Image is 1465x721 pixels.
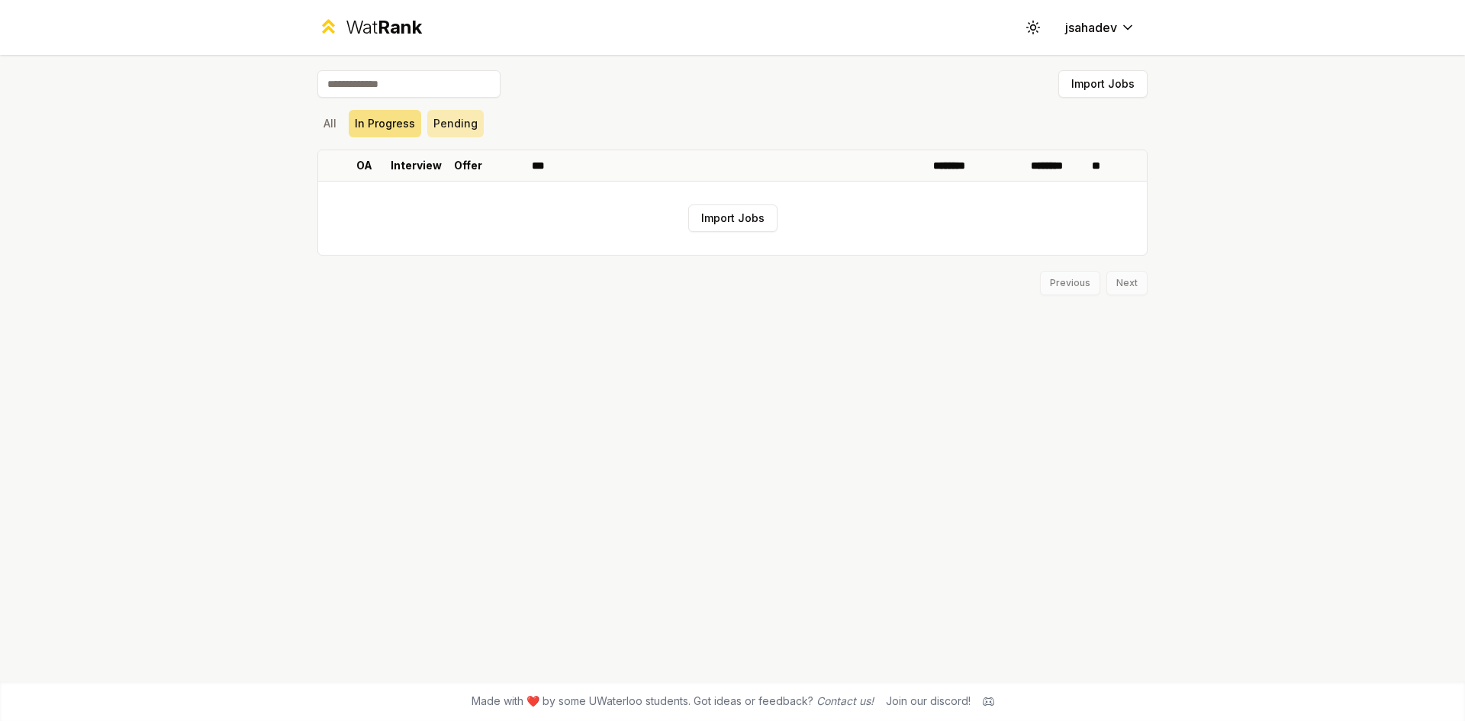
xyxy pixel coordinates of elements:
[317,15,422,40] a: WatRank
[688,204,778,232] button: Import Jobs
[317,110,343,137] button: All
[1053,14,1148,41] button: jsahadev
[1065,18,1117,37] span: jsahadev
[349,110,421,137] button: In Progress
[346,15,422,40] div: Wat
[1058,70,1148,98] button: Import Jobs
[472,694,874,709] span: Made with ❤️ by some UWaterloo students. Got ideas or feedback?
[427,110,484,137] button: Pending
[378,16,422,38] span: Rank
[391,158,442,173] p: Interview
[816,694,874,707] a: Contact us!
[454,158,482,173] p: Offer
[356,158,372,173] p: OA
[886,694,971,709] div: Join our discord!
